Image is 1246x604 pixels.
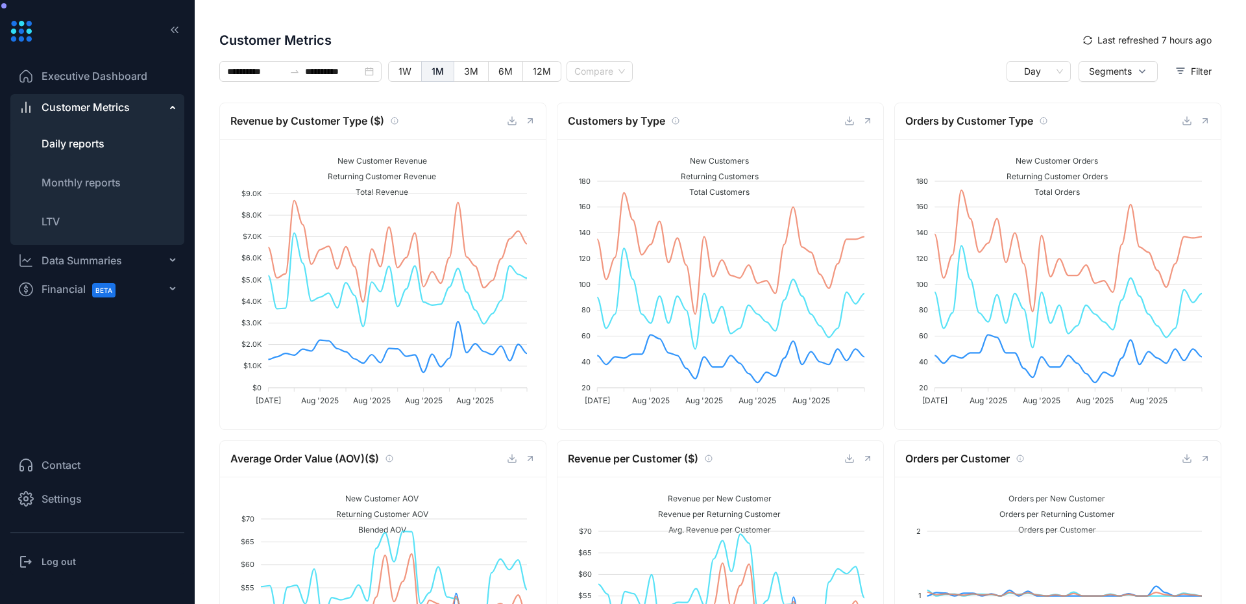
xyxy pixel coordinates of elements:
span: BETA [92,283,116,297]
span: New Customers [680,156,749,166]
span: Revenue per Returning Customer [648,509,781,519]
span: Orders per Returning Customer [989,509,1114,519]
span: Financial [42,275,127,304]
span: Orders per New Customer [999,494,1105,503]
span: Avg. Revenue per Customer [658,525,770,535]
span: New Customer AOV [336,494,419,503]
tspan: 20 [919,383,928,392]
span: Total Revenue [346,187,408,197]
span: to [289,66,300,77]
tspan: Aug '2025 [792,396,830,405]
tspan: 40 [919,357,928,366]
tspan: $60 [241,560,254,569]
tspan: Aug '2025 [1130,396,1167,405]
span: Settings [42,491,82,507]
tspan: Aug '2025 [405,396,443,405]
div: Data Summaries [42,253,122,268]
tspan: Aug '2025 [739,396,776,405]
span: Blended AOV [348,525,406,535]
tspan: 20 [581,383,591,392]
span: Monthly reports [42,176,121,189]
tspan: 100 [579,280,591,289]
span: 6M [498,66,513,77]
tspan: $65 [578,548,592,557]
tspan: $5.0K [241,275,262,284]
span: Returning Customer Orders [996,171,1107,181]
tspan: $6.0K [241,253,262,262]
span: 3M [464,66,478,77]
tspan: 140 [916,228,928,237]
button: syncLast refreshed 7 hours ago [1073,30,1221,51]
tspan: 180 [579,177,591,186]
span: Returning Customer Revenue [318,171,436,181]
tspan: 120 [916,254,928,263]
tspan: 80 [919,305,928,314]
tspan: 120 [579,254,591,263]
tspan: 160 [916,202,928,211]
span: 1M [432,66,444,77]
span: Day [1014,62,1063,81]
span: Filter [1191,64,1212,79]
span: Returning Customers [670,171,758,181]
button: Segments [1079,61,1158,82]
tspan: [DATE] [256,396,281,405]
span: Revenue by Customer Type ($) [230,113,384,129]
span: Customers by Type [568,113,665,129]
tspan: Aug '2025 [301,396,339,405]
tspan: $4.0K [241,297,262,306]
tspan: Aug '2025 [456,396,494,405]
tspan: 2 [916,527,921,536]
tspan: $55 [578,591,592,600]
tspan: 100 [916,280,928,289]
tspan: $70 [241,514,254,523]
span: Total Customers [679,187,750,197]
tspan: 80 [581,305,591,314]
tspan: $8.0K [241,210,262,220]
tspan: 140 [579,228,591,237]
span: New Customer Orders [1006,156,1098,166]
tspan: $70 [579,527,592,536]
span: Customer Metrics [42,99,130,115]
tspan: 1 [918,591,921,600]
span: Total Orders [1024,187,1079,197]
span: Revenue per New Customer [657,494,771,503]
tspan: $55 [241,583,254,592]
span: Orders per Customer [1008,525,1095,535]
span: Orders per Customer [905,451,1010,467]
span: Customer Metrics [219,31,1073,50]
tspan: $60 [578,570,592,579]
tspan: Aug '2025 [632,396,670,405]
span: Orders by Customer Type [905,113,1033,129]
tspan: 60 [919,331,928,340]
span: sync [1083,36,1092,45]
tspan: [DATE] [922,396,947,405]
span: New Customer Revenue [328,156,427,166]
span: Returning Customer AOV [326,509,428,519]
span: 1W [398,66,411,77]
tspan: $1.0K [243,361,262,370]
span: swap-right [289,66,300,77]
tspan: Aug '2025 [1023,396,1060,405]
tspan: $3.0K [241,318,262,327]
tspan: Aug '2025 [1076,396,1114,405]
tspan: Aug '2025 [353,396,391,405]
tspan: $7.0K [243,232,262,241]
tspan: [DATE] [585,396,610,405]
tspan: $2.0K [241,340,262,349]
tspan: $9.0K [241,189,262,198]
tspan: 180 [916,177,928,186]
tspan: 60 [581,331,591,340]
tspan: $65 [241,537,254,546]
span: 12M [533,66,551,77]
tspan: Aug '2025 [685,396,723,405]
span: Revenue per Customer ($) [568,451,698,467]
span: Daily reports [42,137,104,150]
span: Executive Dashboard [42,68,147,84]
span: Contact [42,457,80,473]
h3: Log out [42,555,76,568]
tspan: 40 [581,357,591,366]
tspan: $0 [252,383,262,392]
span: LTV [42,215,60,228]
tspan: 160 [579,202,591,211]
span: Segments [1089,64,1132,79]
